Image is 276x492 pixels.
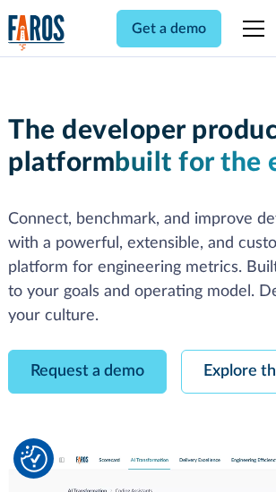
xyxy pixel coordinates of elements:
img: Revisit consent button [21,445,47,472]
button: Cookie Settings [21,445,47,472]
div: menu [232,7,268,50]
img: Logo of the analytics and reporting company Faros. [8,14,65,51]
a: Get a demo [116,10,221,47]
a: Request a demo [8,350,167,394]
a: home [8,14,65,51]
